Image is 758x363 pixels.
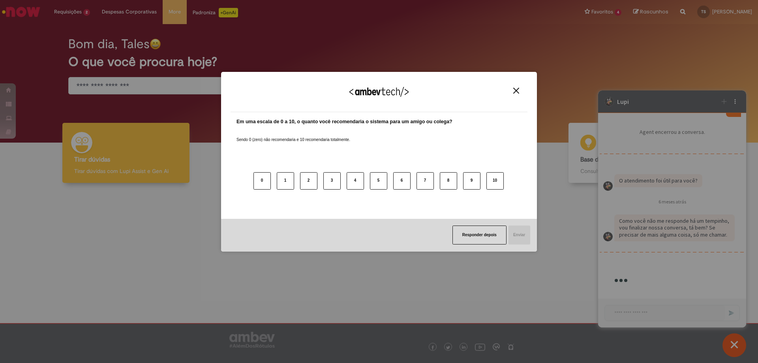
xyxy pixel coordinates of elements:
button: 8 [440,172,457,190]
button: 1 [277,172,294,190]
button: 10 [486,172,504,190]
button: 2 [300,172,317,190]
img: Logo Ambevtech [349,87,409,97]
img: Close [513,88,519,94]
label: Sendo 0 (zero) não recomendaria e 10 recomendaria totalmente. [236,128,350,143]
button: 7 [417,172,434,190]
label: Em uma escala de 0 a 10, o quanto você recomendaria o sistema para um amigo ou colega? [236,118,452,126]
button: 3 [323,172,341,190]
button: 0 [253,172,271,190]
button: 5 [370,172,387,190]
button: 9 [463,172,480,190]
button: 4 [347,172,364,190]
button: 6 [393,172,411,190]
button: Responder depois [452,226,507,245]
button: Close [511,87,522,94]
